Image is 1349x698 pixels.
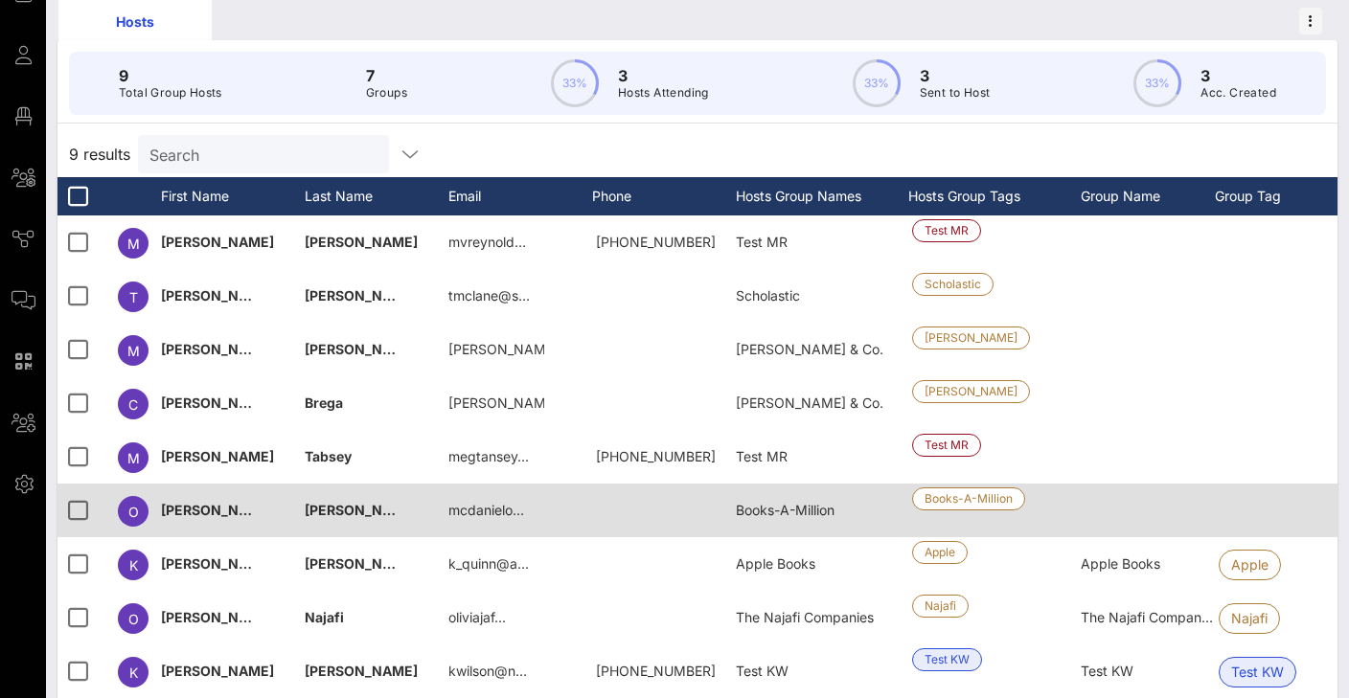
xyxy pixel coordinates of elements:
span: Apple [1231,551,1269,579]
span: M [127,343,140,359]
p: 3 [920,64,991,87]
span: The Najafi Companies [736,609,874,625]
span: K [129,557,138,574]
span: [PERSON_NAME] [305,287,418,304]
span: [PERSON_NAME] & Co. [736,394,883,411]
p: [PERSON_NAME].b… [448,376,544,430]
p: Groups [366,83,407,102]
span: [PERSON_NAME] [305,663,418,679]
span: Test KW [736,663,789,679]
div: Last Name [305,177,448,215]
p: tmclane@s… [448,269,530,323]
p: [PERSON_NAME].j… [448,323,544,376]
span: M [127,450,140,466]
span: T [129,289,138,305]
span: Apple Books [736,555,815,572]
p: k_quinn@a… [448,537,529,591]
p: 3 [1200,64,1276,87]
span: [PERSON_NAME] [161,609,274,625]
span: Apple [925,542,955,563]
span: [PERSON_NAME] [161,663,274,679]
div: First Name [161,177,305,215]
p: 7 [366,64,407,87]
span: Test KW [1231,658,1284,687]
span: Scholastic [736,287,800,304]
span: Najafi [925,596,956,617]
span: The Najafi Companies [1081,609,1219,625]
p: kwilson@n… [448,644,527,698]
p: 3 [618,64,709,87]
span: [PERSON_NAME] [925,327,1017,349]
span: Najafi [1231,604,1268,633]
p: oliviajaf… [448,591,506,644]
span: Books-A-Million [925,488,1013,509]
span: Test MR [736,448,788,464]
p: Hosts Attending [618,83,709,102]
span: K [129,664,138,681]
p: Acc. Created [1200,83,1276,102]
span: [PERSON_NAME] [161,341,274,357]
span: [PERSON_NAME] [305,502,418,518]
div: Hosts Group Tags [908,177,1081,215]
div: Hosts [73,11,197,32]
span: C [128,396,138,413]
span: [PERSON_NAME] [161,555,274,572]
p: Sent to Host [920,83,991,102]
span: +16464799676 [596,448,716,464]
span: [PERSON_NAME] [305,341,418,357]
div: Phone [592,177,736,215]
p: mcdanielo… [448,484,524,537]
span: [PERSON_NAME] [161,448,274,464]
span: Test MR [925,220,969,241]
span: [PERSON_NAME] [305,234,418,250]
p: mvreynold… [448,215,526,269]
span: +16467626311 [596,663,716,679]
div: Group Tag [1215,177,1349,215]
span: Test MR [925,435,969,456]
span: M [127,236,140,252]
span: O [128,611,139,627]
div: Group Name [1081,177,1215,215]
span: O [128,504,139,520]
p: 9 [119,64,222,87]
p: megtansey… [448,430,529,484]
div: Email [448,177,592,215]
span: Test KW [1081,663,1133,679]
span: Brega [305,394,343,411]
span: [PERSON_NAME] [305,555,418,572]
div: Hosts Group Names [736,177,908,215]
span: [PERSON_NAME] [161,287,274,304]
span: Tabsey [305,448,352,464]
span: [PERSON_NAME] [161,394,274,411]
span: Scholastic [925,274,981,295]
span: [PERSON_NAME] [161,502,274,518]
span: [PERSON_NAME] & Co. [736,341,883,357]
span: Test MR [736,234,788,250]
span: [PERSON_NAME] [925,381,1017,402]
span: +15058500530 [596,234,716,250]
span: [PERSON_NAME] [161,234,274,250]
span: Test KW [925,649,970,670]
span: Apple Books [1081,555,1160,572]
span: 9 results [69,143,130,166]
p: Total Group Hosts [119,83,222,102]
span: Najafi [305,609,344,625]
span: Books-A-Million [736,502,835,518]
